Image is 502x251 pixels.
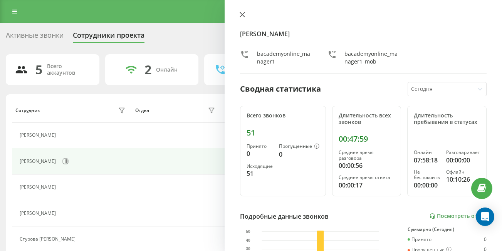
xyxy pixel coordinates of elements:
[240,212,329,221] div: Подробные данные звонков
[240,83,321,95] div: Сводная статистика
[246,238,250,242] text: 40
[408,237,431,242] div: Принято
[339,134,395,144] div: 00:47:59
[279,150,319,159] div: 0
[414,169,440,181] div: Не беспокоить
[339,181,395,190] div: 00:00:17
[35,62,42,77] div: 5
[446,156,480,165] div: 00:00:00
[339,112,395,125] div: Длительность всех звонков
[414,181,440,190] div: 00:00:00
[20,211,58,216] div: [PERSON_NAME]
[429,213,487,219] a: Посмотреть отчет
[476,207,494,226] div: Open Intercom Messenger
[247,112,319,119] div: Всего звонков
[6,31,64,43] div: Активные звонки
[414,112,480,125] div: Длительность пребывания в статусах
[20,236,77,242] div: Cтурова [PERSON_NAME]
[20,132,58,138] div: [PERSON_NAME]
[246,229,250,233] text: 50
[339,161,395,170] div: 00:00:56
[344,50,400,65] div: bacademyonline_manager1_mob
[279,144,319,150] div: Пропущенные
[446,169,480,175] div: Офлайн
[414,156,440,165] div: 07:58:18
[339,150,395,161] div: Среднее время разговора
[247,169,273,178] div: 51
[156,67,178,73] div: Онлайн
[247,144,273,149] div: Принято
[446,175,480,184] div: 10:10:26
[339,175,395,180] div: Среднее время ответа
[73,31,144,43] div: Сотрудники проекта
[47,63,90,76] div: Всего аккаунтов
[484,237,487,242] div: 0
[246,247,250,251] text: 30
[135,108,149,113] div: Отдел
[257,50,312,65] div: bacademyonline_manager1
[414,150,440,155] div: Онлайн
[240,29,487,38] h4: [PERSON_NAME]
[247,149,273,158] div: 0
[144,62,151,77] div: 2
[446,150,480,155] div: Разговаривает
[247,164,273,169] div: Исходящие
[247,128,319,137] div: 51
[20,159,58,164] div: [PERSON_NAME]
[20,184,58,190] div: [PERSON_NAME]
[15,108,40,113] div: Сотрудник
[408,227,487,232] div: Суммарно (Сегодня)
